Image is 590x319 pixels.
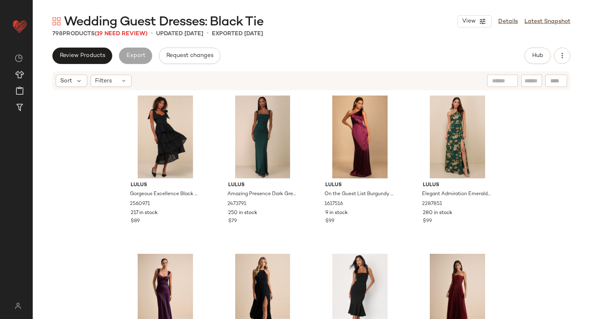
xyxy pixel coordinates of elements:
[59,52,105,59] span: Review Products
[60,77,72,85] span: Sort
[64,14,263,30] span: Wedding Guest Dresses: Black Tie
[206,29,209,39] span: •
[131,218,140,225] span: $89
[422,201,442,208] span: 2287851
[324,191,394,198] span: On the Guest List Burgundy Satin One-Shoulder Maxi Dress
[131,210,158,217] span: 217 in stock
[130,191,199,198] span: Gorgeous Excellence Black Floral Burnout Tiered Midi Dress
[15,54,23,62] img: svg%3e
[462,18,476,25] span: View
[212,30,263,38] p: Exported [DATE]
[52,17,61,25] img: svg%3e
[325,182,395,189] span: Lulus
[222,96,304,178] img: 11743021_2473791.jpg
[423,210,452,217] span: 280 in stock
[532,52,543,59] span: Hub
[159,48,220,64] button: Request changes
[130,201,150,208] span: 2560971
[416,96,499,178] img: 11065821_2287851.jpg
[423,182,492,189] span: Lulus
[524,48,551,64] button: Hub
[324,201,343,208] span: 1617516
[228,210,257,217] span: 250 in stock
[228,182,297,189] span: Lulus
[95,77,112,85] span: Filters
[325,210,348,217] span: 9 in stock
[151,29,153,39] span: •
[227,191,297,198] span: Amazing Presence Dark Green Mesh Ruched Column Maxi Dress
[457,15,492,27] button: View
[52,31,63,37] span: 798
[422,191,491,198] span: Elegant Admiration Emerald Green Floral One-Shoulder Maxi Dress
[156,30,203,38] p: updated [DATE]
[325,218,334,225] span: $99
[52,48,112,64] button: Review Products
[52,30,147,38] div: Products
[11,18,28,34] img: heart_red.DM2ytmEG.svg
[10,303,26,309] img: svg%3e
[95,31,147,37] span: (19 Need Review)
[124,96,206,178] img: 12305541_2560971.jpg
[131,182,200,189] span: Lulus
[228,218,237,225] span: $79
[227,201,246,208] span: 2473791
[166,52,213,59] span: Request changes
[319,96,401,178] img: 7867081_1617516.jpg
[423,218,432,225] span: $99
[524,17,570,26] a: Latest Snapshot
[498,17,518,26] a: Details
